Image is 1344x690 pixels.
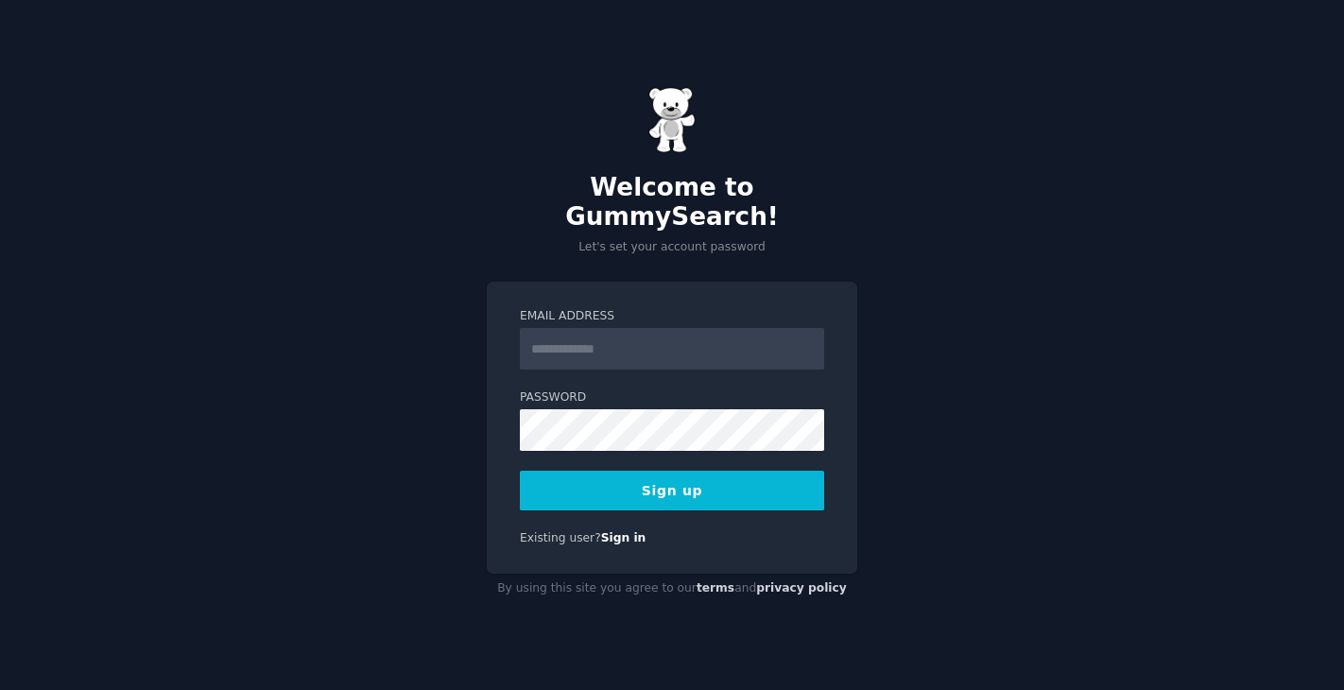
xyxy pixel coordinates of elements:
a: terms [697,581,734,595]
h2: Welcome to GummySearch! [487,173,857,233]
a: Sign in [601,531,646,544]
a: privacy policy [756,581,847,595]
p: Let's set your account password [487,239,857,256]
label: Password [520,389,824,406]
label: Email Address [520,308,824,325]
img: Gummy Bear [648,87,696,153]
div: By using this site you agree to our and [487,574,857,604]
span: Existing user? [520,531,601,544]
button: Sign up [520,471,824,510]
